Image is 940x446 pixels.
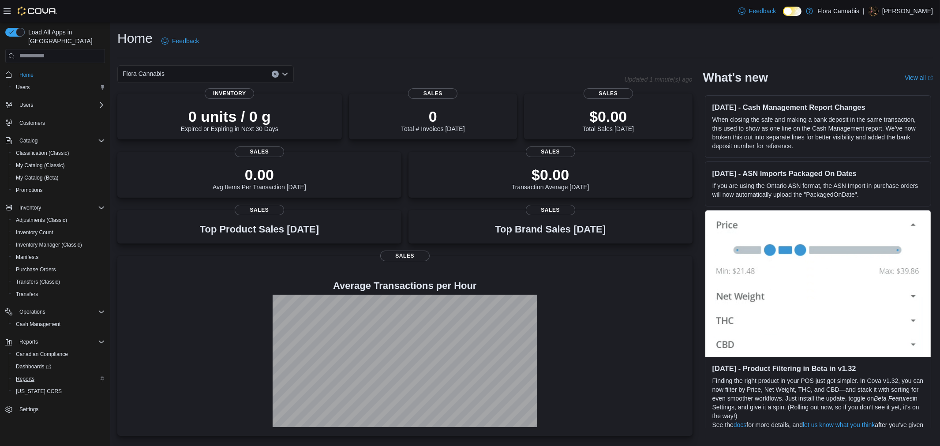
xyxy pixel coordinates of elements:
button: Transfers (Classic) [9,276,109,288]
a: Manifests [12,252,42,262]
button: Settings [2,403,109,416]
h1: Home [117,30,153,47]
button: Inventory Manager (Classic) [9,239,109,251]
a: Dashboards [12,361,55,372]
span: Transfers [12,289,105,300]
span: Classification (Classic) [12,148,105,158]
button: Customers [2,116,109,129]
button: Purchase Orders [9,263,109,276]
button: Clear input [272,71,279,78]
span: Users [16,84,30,91]
button: Classification (Classic) [9,147,109,159]
h3: [DATE] - ASN Imports Packaged On Dates [712,169,924,178]
span: Inventory Count [12,227,105,238]
a: Classification (Classic) [12,148,73,158]
div: Gavin Russell [868,6,879,16]
a: Promotions [12,185,46,195]
a: Reports [12,374,38,384]
span: Adjustments (Classic) [12,215,105,225]
h3: Top Brand Sales [DATE] [495,224,606,235]
h3: [DATE] - Product Filtering in Beta in v1.32 [712,364,924,373]
span: Inventory [205,88,254,99]
img: Cova [18,7,57,15]
p: [PERSON_NAME] [882,6,933,16]
button: Users [9,81,109,94]
p: 0.00 [213,166,306,184]
span: Transfers [16,291,38,298]
a: View allExternal link [905,74,933,81]
a: Purchase Orders [12,264,60,275]
span: Cash Management [12,319,105,330]
a: Transfers [12,289,41,300]
span: Feedback [172,37,199,45]
span: Adjustments (Classic) [16,217,67,224]
p: $0.00 [583,108,634,125]
button: My Catalog (Beta) [9,172,109,184]
p: | [863,6,865,16]
a: Cash Management [12,319,64,330]
span: Sales [584,88,633,99]
a: [US_STATE] CCRS [12,386,65,397]
div: Total Sales [DATE] [583,108,634,132]
svg: External link [928,75,933,81]
button: Operations [16,307,49,317]
span: Catalog [16,135,105,146]
button: Catalog [16,135,41,146]
p: $0.00 [512,166,589,184]
button: Inventory [2,202,109,214]
a: Inventory Manager (Classic) [12,240,86,250]
em: Beta Features [874,395,913,402]
p: If you are using the Ontario ASN format, the ASN Import in purchase orders will now automatically... [712,181,924,199]
a: Canadian Compliance [12,349,71,360]
a: Users [12,82,33,93]
p: See the for more details, and after you’ve given it a try. [712,420,924,438]
a: Transfers (Classic) [12,277,64,287]
span: Load All Apps in [GEOGRAPHIC_DATA] [25,28,105,45]
span: Purchase Orders [12,264,105,275]
div: Expired or Expiring in Next 30 Days [181,108,278,132]
span: Sales [235,146,284,157]
span: Inventory Manager (Classic) [16,241,82,248]
span: My Catalog (Beta) [12,172,105,183]
button: [US_STATE] CCRS [9,385,109,397]
span: Reports [16,337,105,347]
span: Reports [16,375,34,382]
button: Promotions [9,184,109,196]
a: Dashboards [9,360,109,373]
span: Promotions [16,187,43,194]
span: Inventory [19,204,41,211]
h3: [DATE] - Cash Management Report Changes [712,103,924,112]
span: Canadian Compliance [12,349,105,360]
span: Feedback [749,7,776,15]
span: Operations [16,307,105,317]
span: Settings [19,406,38,413]
button: My Catalog (Classic) [9,159,109,172]
button: Operations [2,306,109,318]
span: Flora Cannabis [123,68,165,79]
p: 0 units / 0 g [181,108,278,125]
span: Inventory Manager (Classic) [12,240,105,250]
a: Adjustments (Classic) [12,215,71,225]
button: Manifests [9,251,109,263]
span: Operations [19,308,45,315]
button: Reports [16,337,41,347]
a: Settings [16,404,42,415]
span: Sales [526,205,575,215]
button: Reports [9,373,109,385]
span: Users [19,101,33,109]
span: Inventory [16,202,105,213]
p: When closing the safe and making a bank deposit in the same transaction, this used to show as one... [712,115,924,150]
span: Canadian Compliance [16,351,68,358]
p: Flora Cannabis [817,6,859,16]
p: Updated 1 minute(s) ago [624,76,692,83]
span: Users [12,82,105,93]
span: Catalog [19,137,37,144]
div: Total # Invoices [DATE] [401,108,464,132]
span: Classification (Classic) [16,150,69,157]
button: Users [16,100,37,110]
div: Avg Items Per Transaction [DATE] [213,166,306,191]
div: Transaction Average [DATE] [512,166,589,191]
span: Transfers (Classic) [16,278,60,285]
span: Purchase Orders [16,266,56,273]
